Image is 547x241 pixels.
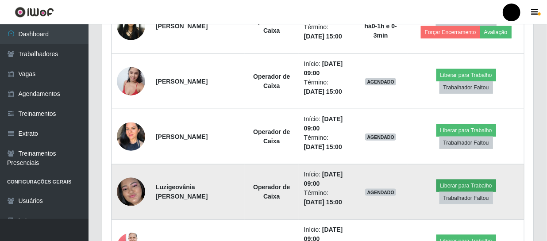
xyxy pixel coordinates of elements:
li: Término: [304,78,348,96]
span: AGENDADO [365,78,396,85]
strong: Luzigeovânia [PERSON_NAME] [156,184,208,200]
time: [DATE] 15:00 [304,33,342,40]
li: Término: [304,188,348,207]
img: 1735522558460.jpeg [117,161,145,223]
li: Término: [304,133,348,152]
strong: há 0-1 h e 0-3 min [365,23,397,39]
span: AGENDADO [365,134,396,141]
li: Início: [304,115,348,133]
strong: [PERSON_NAME] [156,78,208,85]
time: [DATE] 15:00 [304,88,342,95]
li: Início: [304,170,348,188]
time: [DATE] 15:00 [304,143,342,150]
button: Liberar para Trabalho [436,124,496,137]
li: Término: [304,23,348,41]
button: Liberar para Trabalho [436,69,496,81]
img: CoreUI Logo [15,7,54,18]
button: Trabalhador Faltou [439,81,493,94]
time: [DATE] 15:00 [304,199,342,206]
li: Início: [304,59,348,78]
strong: [PERSON_NAME] [156,23,208,30]
img: 1616161514229.jpeg [117,12,145,40]
time: [DATE] 09:00 [304,171,343,187]
img: 1733585220712.jpeg [117,117,145,157]
span: AGENDADO [365,189,396,196]
strong: Operador de Caixa [253,73,290,89]
button: Forçar Encerramento [421,26,480,38]
time: [DATE] 09:00 [304,115,343,132]
strong: [PERSON_NAME] [156,133,208,140]
strong: Operador de Caixa [253,184,290,200]
button: Trabalhador Faltou [439,137,493,149]
img: 1743531508454.jpeg [117,62,145,100]
button: Liberar para Trabalho [436,180,496,192]
button: Trabalhador Faltou [439,192,493,204]
time: [DATE] 09:00 [304,60,343,77]
strong: Operador de Caixa [253,128,290,145]
button: Avaliação [480,26,512,38]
